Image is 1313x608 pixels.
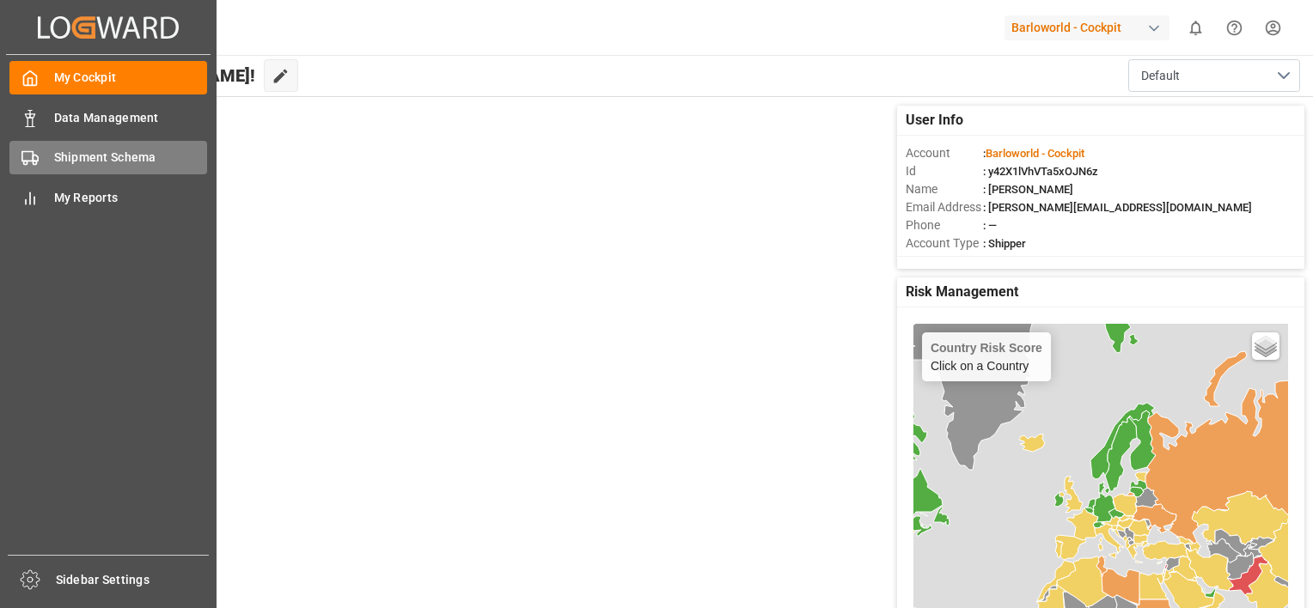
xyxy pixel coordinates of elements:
[1005,11,1176,44] button: Barloworld - Cockpit
[9,61,207,94] a: My Cockpit
[9,100,207,134] a: Data Management
[906,162,983,180] span: Id
[70,59,255,92] span: Hello [PERSON_NAME]!
[54,69,208,87] span: My Cockpit
[1252,332,1279,360] a: Layers
[983,201,1252,214] span: : [PERSON_NAME][EMAIL_ADDRESS][DOMAIN_NAME]
[906,282,1018,302] span: Risk Management
[983,165,1098,178] span: : y42X1lVhVTa5xOJN6z
[906,180,983,198] span: Name
[56,571,210,589] span: Sidebar Settings
[54,109,208,127] span: Data Management
[1215,9,1254,47] button: Help Center
[906,198,983,216] span: Email Address
[986,147,1084,160] span: Barloworld - Cockpit
[906,110,963,131] span: User Info
[983,183,1073,196] span: : [PERSON_NAME]
[1176,9,1215,47] button: show 0 new notifications
[1128,59,1300,92] button: open menu
[1005,15,1169,40] div: Barloworld - Cockpit
[906,144,983,162] span: Account
[906,216,983,234] span: Phone
[983,147,1084,160] span: :
[906,234,983,252] span: Account Type
[983,219,997,232] span: : —
[983,237,1026,250] span: : Shipper
[931,341,1042,355] h4: Country Risk Score
[931,341,1042,373] div: Click on a Country
[9,180,207,214] a: My Reports
[54,149,208,167] span: Shipment Schema
[9,141,207,174] a: Shipment Schema
[54,189,208,207] span: My Reports
[1141,67,1180,85] span: Default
